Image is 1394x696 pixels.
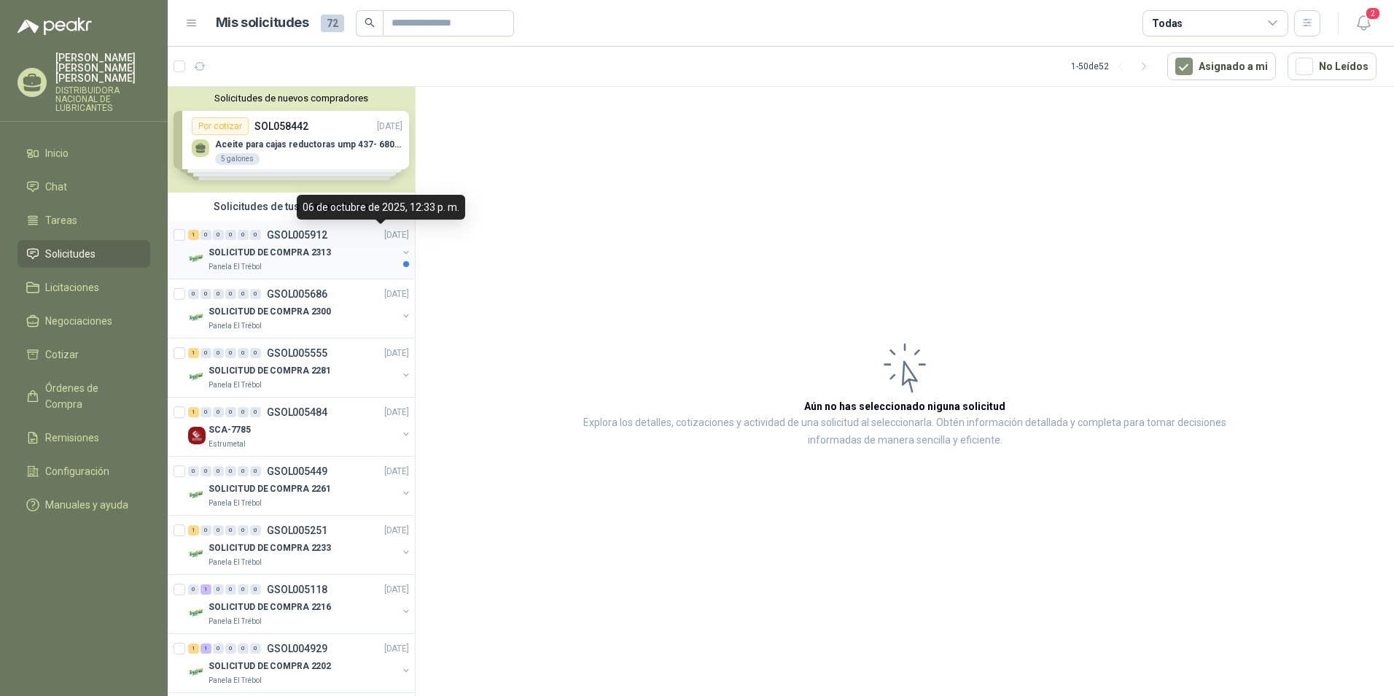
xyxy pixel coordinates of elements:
[250,525,261,535] div: 0
[188,545,206,562] img: Company Logo
[250,643,261,654] div: 0
[200,466,211,476] div: 0
[238,466,249,476] div: 0
[188,348,199,358] div: 1
[209,305,331,319] p: SOLICITUD DE COMPRA 2300
[225,289,236,299] div: 0
[267,289,327,299] p: GSOL005686
[267,348,327,358] p: GSOL005555
[213,348,224,358] div: 0
[225,348,236,358] div: 0
[225,525,236,535] div: 0
[209,616,262,627] p: Panela El Trébol
[188,344,412,391] a: 1 0 0 0 0 0 GSOL005555[DATE] Company LogoSOLICITUD DE COMPRA 2281Panela El Trébol
[17,374,150,418] a: Órdenes de Compra
[188,226,412,273] a: 1 0 0 0 0 0 GSOL005912[DATE] Company LogoSOLICITUD DE COMPRA 2313Panela El Trébol
[213,643,224,654] div: 0
[17,307,150,335] a: Negociaciones
[188,407,199,417] div: 1
[238,584,249,595] div: 0
[213,407,224,417] div: 0
[188,640,412,687] a: 1 1 0 0 0 0 GSOL004929[DATE] Company LogoSOLICITUD DE COMPRA 2202Panela El Trébol
[238,348,249,358] div: 0
[17,240,150,268] a: Solicitudes
[188,525,199,535] div: 1
[45,347,79,363] span: Cotizar
[384,347,409,360] p: [DATE]
[384,406,409,419] p: [DATE]
[209,498,262,509] p: Panela El Trébol
[45,212,77,228] span: Tareas
[200,525,211,535] div: 0
[17,18,92,35] img: Logo peakr
[188,463,412,509] a: 0 0 0 0 0 0 GSOL005449[DATE] Company LogoSOLICITUD DE COMPRA 2261Panela El Trébol
[200,348,211,358] div: 0
[17,424,150,452] a: Remisiones
[17,341,150,368] a: Cotizar
[200,289,211,299] div: 0
[1288,53,1377,80] button: No Leídos
[188,230,199,240] div: 1
[384,583,409,597] p: [DATE]
[267,407,327,417] p: GSOL005484
[188,486,206,503] img: Company Logo
[213,289,224,299] div: 0
[45,179,67,195] span: Chat
[384,228,409,242] p: [DATE]
[384,287,409,301] p: [DATE]
[213,525,224,535] div: 0
[250,289,261,299] div: 0
[45,380,136,412] span: Órdenes de Compra
[384,642,409,656] p: [DATE]
[188,427,206,444] img: Company Logo
[561,414,1248,449] p: Explora los detalles, cotizaciones y actividad de una solicitud al seleccionarla. Obtén informaci...
[188,663,206,681] img: Company Logo
[209,379,262,391] p: Panela El Trébol
[209,261,262,273] p: Panela El Trébol
[188,522,412,568] a: 1 0 0 0 0 0 GSOL005251[DATE] Company LogoSOLICITUD DE COMPRA 2233Panela El Trébol
[200,407,211,417] div: 0
[174,93,409,104] button: Solicitudes de nuevos compradores
[209,541,331,555] p: SOLICITUD DE COMPRA 2233
[188,368,206,385] img: Company Logo
[17,206,150,234] a: Tareas
[209,246,331,260] p: SOLICITUD DE COMPRA 2313
[188,250,206,267] img: Company Logo
[225,643,236,654] div: 0
[213,230,224,240] div: 0
[209,600,331,614] p: SOLICITUD DE COMPRA 2216
[188,403,412,450] a: 1 0 0 0 0 0 GSOL005484[DATE] Company LogoSCA-7785Estrumetal
[238,230,249,240] div: 0
[17,491,150,519] a: Manuales y ayuda
[250,407,261,417] div: 0
[1152,15,1183,31] div: Todas
[216,12,309,34] h1: Mis solicitudes
[17,173,150,201] a: Chat
[209,675,262,687] p: Panela El Trébol
[267,230,327,240] p: GSOL005912
[1071,55,1156,78] div: 1 - 50 de 52
[213,466,224,476] div: 0
[1365,7,1381,20] span: 2
[45,279,99,295] span: Licitaciones
[188,643,199,654] div: 1
[188,466,199,476] div: 0
[188,309,206,326] img: Company Logo
[188,285,412,332] a: 0 0 0 0 0 0 GSOL005686[DATE] Company LogoSOLICITUD DE COMPRA 2300Panela El Trébol
[238,525,249,535] div: 0
[225,584,236,595] div: 0
[365,18,375,28] span: search
[1167,53,1276,80] button: Asignado a mi
[250,348,261,358] div: 0
[238,643,249,654] div: 0
[209,660,331,673] p: SOLICITUD DE COMPRA 2202
[267,525,327,535] p: GSOL005251
[17,274,150,301] a: Licitaciones
[250,230,261,240] div: 0
[209,320,262,332] p: Panela El Trébol
[45,313,112,329] span: Negociaciones
[1350,10,1377,36] button: 2
[188,581,412,627] a: 0 1 0 0 0 0 GSOL005118[DATE] Company LogoSOLICITUD DE COMPRA 2216Panela El Trébol
[188,584,199,595] div: 0
[238,407,249,417] div: 0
